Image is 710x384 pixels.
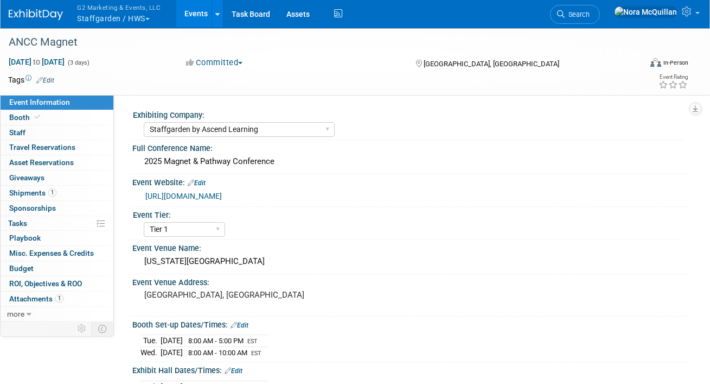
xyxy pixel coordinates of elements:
span: 1 [48,188,56,197]
a: Search [550,5,600,24]
td: [DATE] [161,347,183,358]
div: Event Tier: [133,207,683,221]
div: Booth Set-up Dates/Times: [132,317,688,331]
span: Budget [9,264,34,273]
span: 8:00 AM - 10:00 AM [188,349,247,357]
a: Misc. Expenses & Credits [1,246,113,261]
span: Attachments [9,294,63,303]
div: Event Website: [132,174,688,188]
a: Giveaways [1,171,113,185]
span: 8:00 AM - 5:00 PM [188,337,244,345]
a: Asset Reservations [1,155,113,170]
div: 2025 Magnet & Pathway Conference [140,153,680,170]
span: Search [565,10,590,18]
div: Exhibit Hall Dates/Times: [132,362,688,376]
span: Sponsorships [9,204,56,212]
span: Booth [9,113,42,122]
a: Budget [1,261,113,276]
span: Travel Reservations [9,143,75,152]
span: ROI, Objectives & ROO [9,279,82,288]
span: to [31,58,42,66]
span: G2 Marketing & Events, LLC [77,2,161,13]
td: Toggle Event Tabs [92,322,114,336]
span: EST [251,350,261,357]
button: Committed [182,57,247,68]
a: more [1,307,113,322]
a: Attachments1 [1,292,113,306]
a: Tasks [1,216,113,231]
a: Staff [1,125,113,140]
td: [DATE] [161,335,183,347]
span: Playbook [9,234,41,242]
a: Travel Reservations [1,140,113,155]
span: (3 days) [67,59,89,66]
span: Asset Reservations [9,158,74,167]
a: Edit [188,179,206,187]
div: Event Rating [658,74,688,80]
div: Exhibiting Company: [133,107,683,121]
span: Shipments [9,188,56,197]
div: Full Conference Name: [132,140,688,154]
span: 1 [55,294,63,303]
a: Event Information [1,95,113,110]
span: [DATE] [DATE] [8,57,65,67]
span: Staff [9,128,25,137]
span: EST [247,338,258,345]
img: Format-Inperson.png [650,58,661,67]
td: Personalize Event Tab Strip [73,322,92,336]
a: Playbook [1,231,113,245]
a: ROI, Objectives & ROO [1,276,113,291]
span: Tasks [8,219,27,228]
a: Edit [231,322,248,329]
div: Event Format [589,56,688,73]
pre: [GEOGRAPHIC_DATA], [GEOGRAPHIC_DATA] [144,290,352,300]
td: Tue. [140,335,161,347]
span: Misc. Expenses & Credits [9,249,94,257]
span: [GEOGRAPHIC_DATA], [GEOGRAPHIC_DATA] [424,60,559,68]
td: Tags [8,74,54,85]
i: Booth reservation complete [35,114,40,120]
a: [URL][DOMAIN_NAME] [145,192,222,200]
a: Booth [1,110,113,125]
a: Shipments1 [1,186,113,200]
span: Event Information [9,98,70,106]
img: Nora McQuillan [614,6,677,18]
img: ExhibitDay [9,9,63,20]
a: Edit [36,77,54,84]
div: Event Venue Name: [132,240,688,254]
a: Edit [225,367,242,375]
span: more [7,310,24,318]
div: [US_STATE][GEOGRAPHIC_DATA] [140,253,680,270]
div: In-Person [663,59,688,67]
a: Sponsorships [1,201,113,216]
div: Event Venue Address: [132,274,688,288]
span: Giveaways [9,173,44,182]
td: Wed. [140,347,161,358]
div: ANCC Magnet [5,33,630,52]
